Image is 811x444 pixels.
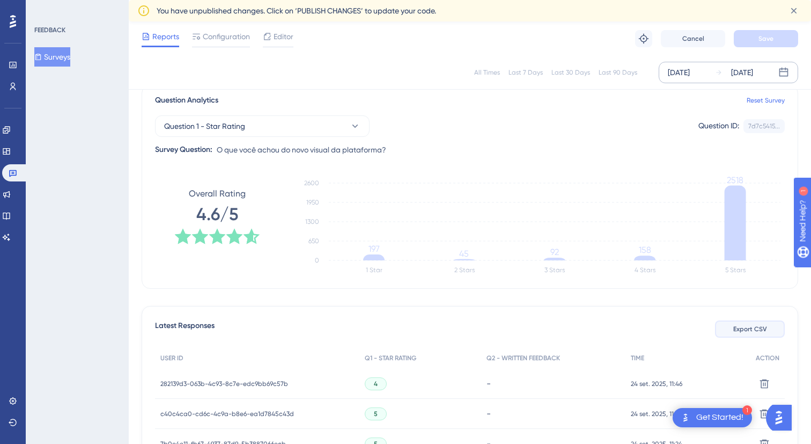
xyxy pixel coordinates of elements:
span: Configuration [203,30,250,43]
span: Save [758,34,773,43]
span: Question 1 - Star Rating [164,120,245,133]
div: Question ID: [698,119,739,133]
div: [DATE] [731,66,753,79]
div: Last 90 Days [599,68,637,77]
tspan: 1300 [305,218,319,225]
text: 5 Stars [725,266,746,274]
tspan: 158 [639,245,651,255]
span: 282139d3-063b-4c93-8c7e-edc9bb69c57b [160,380,288,388]
div: [DATE] [668,66,690,79]
div: Last 7 Days [508,68,543,77]
span: 4 [374,380,378,388]
span: 5 [374,410,378,418]
span: USER ID [160,354,183,362]
tspan: 2518 [727,175,743,185]
tspan: 2600 [304,179,319,187]
div: Survey Question: [155,143,212,156]
button: Save [734,30,798,47]
span: Export CSV [733,325,767,333]
div: 1 [75,5,78,14]
span: Q2 - WRITTEN FEEDBACK [486,354,560,362]
span: Need Help? [25,3,67,16]
span: 4.6/5 [196,202,238,226]
div: - [486,409,620,419]
span: c40c4ca0-cd6c-4c9a-b8e6-ea1d7845c43d [160,410,294,418]
div: Get Started! [696,412,743,424]
span: You have unpublished changes. Click on ‘PUBLISH CHANGES’ to update your code. [157,4,436,17]
span: 24 set. 2025, 11:46 [631,380,682,388]
span: Latest Responses [155,319,215,339]
text: 2 Stars [454,266,475,274]
img: launcher-image-alternative-text [679,411,692,424]
text: 4 Stars [635,266,655,274]
div: All Times [474,68,500,77]
tspan: 650 [308,237,319,245]
span: TIME [631,354,644,362]
button: Export CSV [715,321,785,338]
tspan: 1950 [306,199,319,206]
button: Question 1 - Star Rating [155,115,370,137]
span: O que você achou do novo visual da plataforma? [217,143,386,156]
tspan: 45 [459,249,469,259]
div: Last 30 Days [551,68,590,77]
span: Cancel [682,34,704,43]
tspan: 197 [368,244,380,254]
button: Surveys [34,47,70,67]
div: Open Get Started! checklist, remaining modules: 1 [673,408,752,427]
text: 1 Star [366,266,382,274]
a: Reset Survey [747,96,785,105]
tspan: 0 [315,257,319,264]
span: Q1 - STAR RATING [365,354,416,362]
span: Reports [152,30,179,43]
tspan: 92 [550,247,559,257]
div: 7d7c5415... [748,122,780,130]
span: ACTION [756,354,779,362]
iframe: UserGuiding AI Assistant Launcher [766,402,798,434]
span: Editor [274,30,293,43]
button: Cancel [661,30,725,47]
span: Overall Rating [189,187,246,200]
div: FEEDBACK [34,26,65,34]
div: - [486,379,620,389]
span: 24 set. 2025, 11:26 [631,410,682,418]
span: Question Analytics [155,94,218,107]
div: 1 [742,405,752,415]
text: 3 Stars [544,266,565,274]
